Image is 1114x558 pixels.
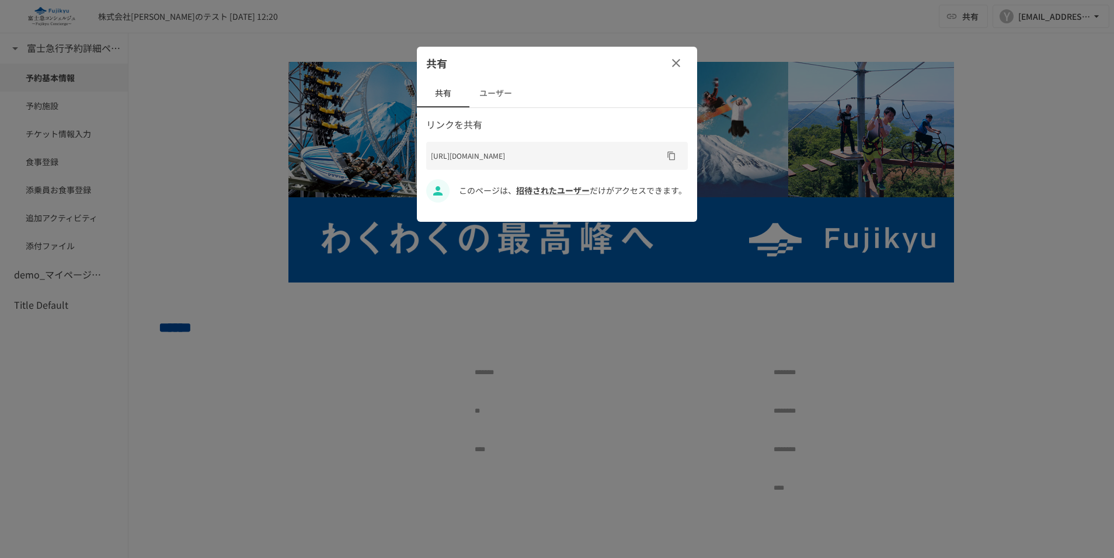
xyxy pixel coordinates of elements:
button: URLをコピー [662,147,681,165]
a: 招待されたユーザー [516,184,590,196]
p: このページは、 だけがアクセスできます。 [459,184,688,197]
div: 共有 [417,47,697,79]
button: ユーザー [469,79,522,107]
p: [URL][DOMAIN_NAME] [431,150,662,161]
p: リンクを共有 [426,117,688,132]
button: 共有 [417,79,469,107]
